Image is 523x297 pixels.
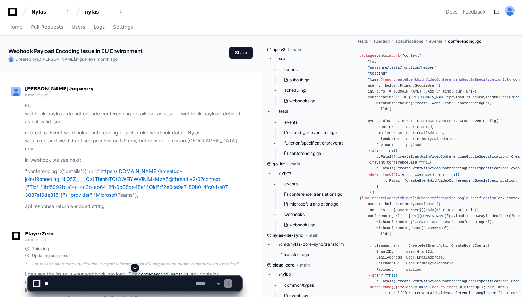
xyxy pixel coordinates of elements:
span: events [284,120,298,125]
span: api-v3 [273,47,286,52]
span: "Create Event Test" [413,101,453,105]
span: cloud-core [273,262,294,268]
span: main [290,161,300,167]
a: Logs [94,19,105,35]
span: Users [72,25,85,29]
img: ALV-UjVIVO1xujVLAuPApzUHhlN9_vKf9uegmELgxzPxAbKOtnGOfPwn3iBCG1-5A44YWgjQJBvBkNNH2W5_ERJBpY8ZVwxlF... [8,56,14,62]
span: "time" [368,78,381,82]
span: package [359,54,374,58]
span: external [284,67,301,72]
span: nil [423,160,430,165]
span: import [387,54,400,58]
span: createEventWithVideoConferencingGoogleSpecification [394,78,503,82]
a: Pull Requests [31,19,63,35]
div: nylas [85,8,114,15]
span: "[URL][DOMAIN_NAME]" [406,95,449,99]
span: go-kit [273,161,285,167]
span: PlayerZero [25,232,53,236]
span: "context" [402,54,421,58]
button: /cmd/nylas-core-sync/transform [267,239,347,250]
span: func [383,173,392,177]
div: Lor ipsu do sitametco ad elits doei tempori utlabore et dol MA aliquaenima minim veniamquisno.exe... [32,261,242,267]
button: icloud_get_event_test.go [281,128,343,138]
p: EU webhook payload do not encode conferencing.details.url, as result - webhook payload defined as... [25,102,242,125]
span: /cmd/nylas-core-sync/transform [279,242,344,247]
span: [PERSON_NAME].higuerey [41,56,93,62]
span: a month ago [93,56,118,62]
span: if [398,173,402,177]
button: /types [267,167,347,178]
button: conference_translations.go [281,190,343,199]
span: /types [279,170,291,176]
span: webhooks.go [289,222,315,228]
span: Updating progress [32,253,68,259]
a: Home [8,19,23,35]
span: webhooks.go [289,98,315,104]
button: nylas [82,6,126,18]
span: main [300,262,310,268]
span: func [361,196,370,200]
button: transform.go [275,250,343,260]
span: createEventWithInvalidPhoneConferencingGoogleSpecification [372,196,496,200]
span: nylas-lite-sync [273,233,303,238]
button: webhooks.go [281,220,343,230]
span: Created by [15,56,118,62]
button: Nylas [28,6,73,18]
img: ALV-UjVIVO1xujVLAuPApzUHhlN9_vKf9uegmELgxzPxAbKOtnGOfPwn3iBCG1-5A44YWgjQJBvBkNNH2W5_ERJBpY8ZVwxlF... [505,6,515,16]
a: https://[DOMAIN_NAME]/l/meetup-join/19:meeting_NjQ5Z_____QzLThmNTQtOWFlYWViNjMxMzA5@thread.v2/0?c... [25,168,230,198]
button: src [267,53,347,64]
button: conferencing.go [281,149,343,158]
span: "fmt" [368,60,379,64]
span: nil [451,173,457,177]
button: webhooks.go [281,96,343,106]
span: pubsub.go [289,77,309,83]
p: "conferencing":{"details":{"url":" Teams"}, [25,167,242,199]
span: conferencing.go [289,151,321,156]
span: "123456789" [423,226,447,230]
span: Logs [94,25,105,29]
button: webhooks [273,209,347,220]
span: func [383,78,392,82]
span: specifications [395,38,423,44]
span: [PERSON_NAME].higuerey [25,86,94,91]
a: Docs [446,8,457,15]
button: Feedback [463,8,486,15]
span: a month ago [25,92,48,97]
span: main [309,233,318,238]
button: events [273,178,347,190]
span: tests [279,108,288,114]
span: src [279,56,285,61]
span: conferencing.go [448,38,481,44]
span: 5 [436,89,438,94]
span: Thinking [32,246,49,252]
button: external [273,64,347,75]
span: webhooks [284,212,305,217]
span: tests [358,38,368,44]
a: Powered byPylon [49,24,84,29]
button: tests [267,106,347,117]
button: microsoft_translations.go [281,199,343,209]
span: events [284,181,298,187]
span: transform.go [284,252,309,257]
span: Settings [113,25,133,29]
span: if [372,149,376,153]
span: main [291,47,301,52]
p: related to: Event webhooks conferencing object broke webhook data – Nylas was fixed and we did no... [25,129,242,152]
span: "Create Event Test" [413,220,453,224]
button: pubsub.go [281,75,343,85]
button: function/specifications/events [273,138,347,149]
span: Pylon [69,24,84,29]
span: scheduling [284,88,306,93]
span: function [374,38,390,44]
span: 5 [436,208,438,212]
p: in webhook we see next: [25,156,242,164]
span: function/specifications/events [284,140,343,146]
span: Pull Requests [31,25,63,29]
a: Users [72,19,85,35]
button: events [273,117,347,128]
p: api response return encoded string [25,202,242,210]
a: Settings [113,19,133,35]
span: microsoft_translations.go [289,201,338,207]
button: Share [229,47,253,59]
span: @ [37,56,41,62]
